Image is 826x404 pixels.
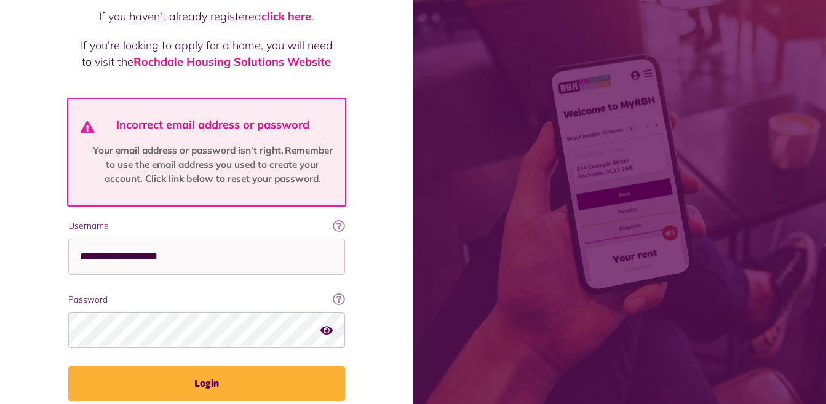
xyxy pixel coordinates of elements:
a: click here [261,9,311,23]
h4: Incorrect email address or password [87,118,338,132]
label: Username [68,220,345,232]
label: Password [68,293,345,306]
p: Your email address or password isn’t right. Remember to use the email address you used to create ... [87,144,338,186]
button: Login [68,366,345,401]
p: If you're looking to apply for a home, you will need to visit the [81,37,333,70]
a: Rochdale Housing Solutions Website [133,55,331,69]
p: If you haven't already registered . [81,8,333,25]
